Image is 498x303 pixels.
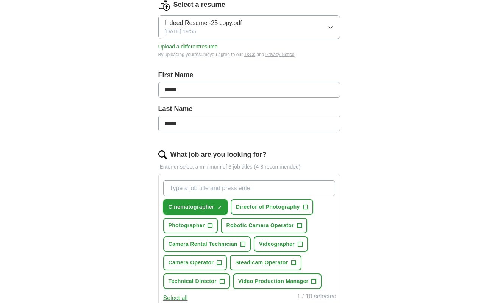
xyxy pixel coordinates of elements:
span: Steadicam Operator [235,259,288,267]
button: Camera Operator [163,255,227,270]
span: Camera Operator [169,259,214,267]
span: Robotic Camera Operator [226,222,293,230]
button: Robotic Camera Operator [221,218,307,233]
span: Videographer [259,240,295,248]
span: Director of Photography [236,203,300,211]
label: First Name [158,70,340,80]
button: Video Production Manager [233,273,322,289]
button: Photographer [163,218,218,233]
div: By uploading your resume you agree to our and . [158,51,340,58]
a: Privacy Notice [265,52,295,57]
img: search.png [158,150,167,159]
span: Indeed Resume -25 copy.pdf [165,19,242,28]
button: Indeed Resume -25 copy.pdf[DATE] 19:55 [158,15,340,39]
a: T&Cs [244,52,255,57]
span: Technical Director [169,277,217,285]
label: What job are you looking for? [170,150,267,160]
button: Select all [163,294,188,303]
button: Videographer [254,236,308,252]
div: 1 / 10 selected [297,292,336,303]
input: Type a job title and press enter [163,180,335,196]
span: ✓ [217,205,222,211]
button: Technical Director [163,273,230,289]
span: Video Production Manager [238,277,309,285]
span: Photographer [169,222,205,230]
button: Steadicam Operator [230,255,301,270]
button: Director of Photography [231,199,313,215]
span: [DATE] 19:55 [165,28,196,36]
span: Camera Rental Technician [169,240,237,248]
button: Camera Rental Technician [163,236,251,252]
p: Enter or select a minimum of 3 job titles (4-8 recommended) [158,163,340,171]
label: Last Name [158,104,340,114]
button: Upload a differentresume [158,43,218,51]
span: Cinematographer [169,203,214,211]
button: Cinematographer✓ [163,199,228,215]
